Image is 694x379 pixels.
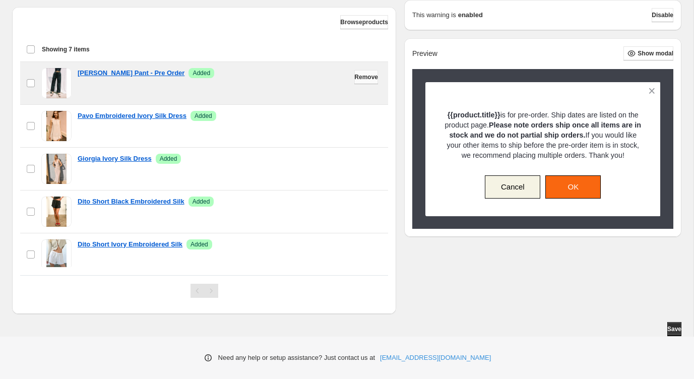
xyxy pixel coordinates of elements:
span: Save [667,325,681,333]
a: Dito Short Black Embroidered Silk [78,197,184,207]
span: Show modal [638,49,673,57]
p: is for pre-order. Ship dates are listed on the product page. If you would like your other items t... [443,110,643,160]
a: Giorgia Ivory Silk Dress [78,154,152,164]
span: Remove [354,73,378,81]
button: Disable [652,8,673,22]
span: Added [195,112,212,120]
strong: Please note orders ship once all items are in stock and we do not partial ship orders. [449,121,641,139]
button: Show modal [623,46,673,60]
strong: {{product.title}} [448,111,500,119]
a: [EMAIL_ADDRESS][DOMAIN_NAME] [380,353,491,363]
p: This warning is [412,10,456,20]
a: [PERSON_NAME] Pant - Pre Order [78,68,184,78]
h2: Preview [412,49,437,58]
span: Browse products [340,18,388,26]
span: Added [160,155,177,163]
strong: enabled [458,10,483,20]
span: Disable [652,11,673,19]
nav: Pagination [191,284,218,298]
button: Remove [354,70,378,84]
a: Pavo Embroidered Ivory Silk Dress [78,111,186,121]
button: Save [667,322,681,336]
span: Showing 7 items [42,45,90,53]
span: Added [193,198,210,206]
span: Added [193,69,210,77]
span: Added [191,240,208,248]
button: Cancel [485,175,540,199]
button: Browseproducts [340,15,388,29]
a: Dito Short Ivory Embroidered Silk [78,239,182,249]
button: OK [545,175,601,199]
